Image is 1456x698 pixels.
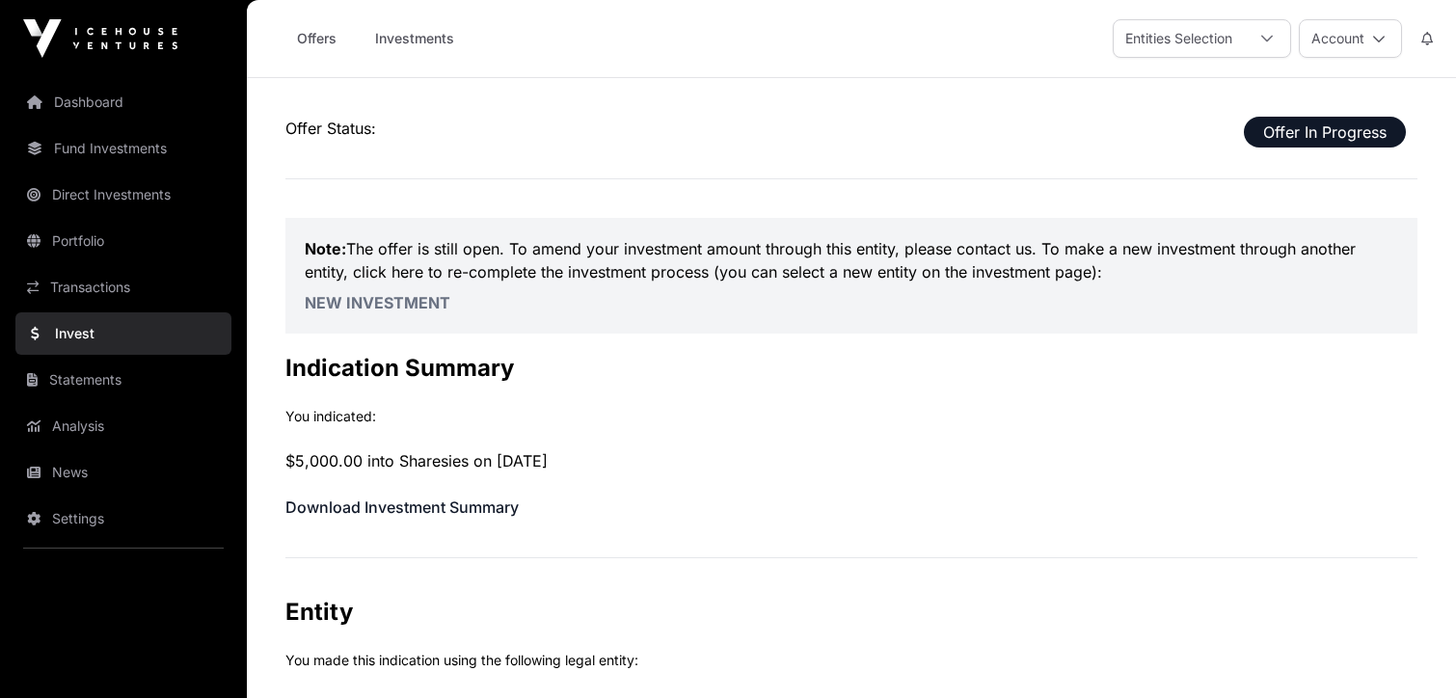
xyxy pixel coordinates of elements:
[285,597,1417,628] h2: Entity
[363,20,467,57] a: Investments
[15,312,231,355] a: Invest
[15,174,231,216] a: Direct Investments
[305,293,450,312] a: New Investment
[1244,117,1406,148] span: Offer In Progress
[1114,20,1244,57] div: Entities Selection
[285,497,519,517] a: Download Investment Summary
[285,407,1417,426] p: You indicated:
[15,405,231,447] a: Analysis
[305,239,346,258] strong: Note:
[15,127,231,170] a: Fund Investments
[1299,19,1402,58] button: Account
[285,449,1417,472] p: $5,000.00 into Sharesies on [DATE]
[278,20,355,57] a: Offers
[285,651,1417,670] p: You made this indication using the following legal entity:
[23,19,177,58] img: Icehouse Ventures Logo
[1360,605,1456,698] iframe: Chat Widget
[15,81,231,123] a: Dashboard
[15,220,231,262] a: Portfolio
[15,497,231,540] a: Settings
[15,266,231,309] a: Transactions
[305,237,1398,283] p: The offer is still open. To amend your investment amount through this entity, please contact us. ...
[285,117,1417,140] p: Offer Status:
[15,359,231,401] a: Statements
[285,353,1417,384] h2: Indication Summary
[15,451,231,494] a: News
